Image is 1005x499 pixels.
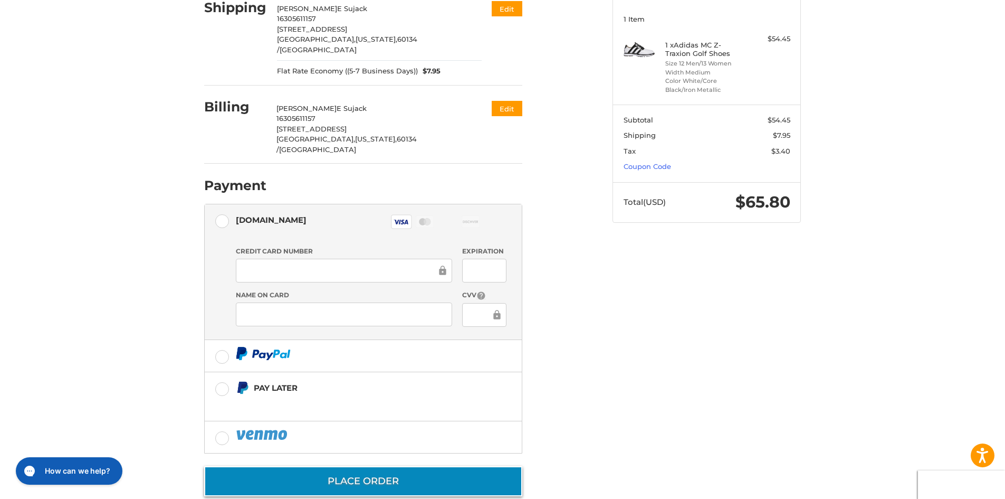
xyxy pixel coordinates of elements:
[624,147,636,155] span: Tax
[492,101,522,116] button: Edit
[236,290,452,300] label: Name on Card
[204,177,266,194] h2: Payment
[773,131,790,139] span: $7.95
[204,466,522,496] button: Place Order
[624,131,656,139] span: Shipping
[492,1,522,16] button: Edit
[771,147,790,155] span: $3.40
[276,125,347,133] span: [STREET_ADDRESS]
[735,192,790,212] span: $65.80
[277,35,417,54] span: 60134 /
[749,34,790,44] div: $54.45
[276,135,355,143] span: [GEOGRAPHIC_DATA],
[337,4,367,13] span: E Sujack
[236,211,307,229] div: [DOMAIN_NAME]
[236,347,291,360] img: PayPal icon
[11,454,126,488] iframe: Gorgias live chat messenger
[204,99,266,115] h2: Billing
[236,399,456,408] iframe: PayPal Message 1
[277,35,356,43] span: [GEOGRAPHIC_DATA],
[462,290,506,300] label: CVV
[624,15,790,23] h3: 1 Item
[236,428,290,441] img: PayPal icon
[624,116,653,124] span: Subtotal
[280,45,357,54] span: [GEOGRAPHIC_DATA]
[462,247,506,256] label: Expiration
[665,77,746,94] li: Color White/Core Black/Iron Metallic
[768,116,790,124] span: $54.45
[355,135,397,143] span: [US_STATE],
[665,41,746,58] h4: 1 x Adidas MC Z-Traxion Golf Shoes
[337,104,367,112] span: E Sujack
[277,14,316,23] span: 16305611157
[418,66,441,77] span: $7.95
[236,247,452,256] label: Credit Card Number
[279,145,356,154] span: [GEOGRAPHIC_DATA]
[624,162,671,171] a: Coupon Code
[254,379,456,397] div: Pay Later
[276,114,315,123] span: 16305611157
[624,197,666,207] span: Total (USD)
[918,470,1005,499] iframe: Google Customer Reviews
[356,35,397,43] span: [US_STATE],
[277,66,418,77] span: Flat Rate Economy ((5-7 Business Days))
[665,68,746,77] li: Width Medium
[665,59,746,68] li: Size 12 Men/13 Women
[236,381,249,394] img: Pay Later icon
[277,4,337,13] span: [PERSON_NAME]
[277,25,347,33] span: [STREET_ADDRESS]
[276,135,417,154] span: 60134 /
[276,104,337,112] span: [PERSON_NAME]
